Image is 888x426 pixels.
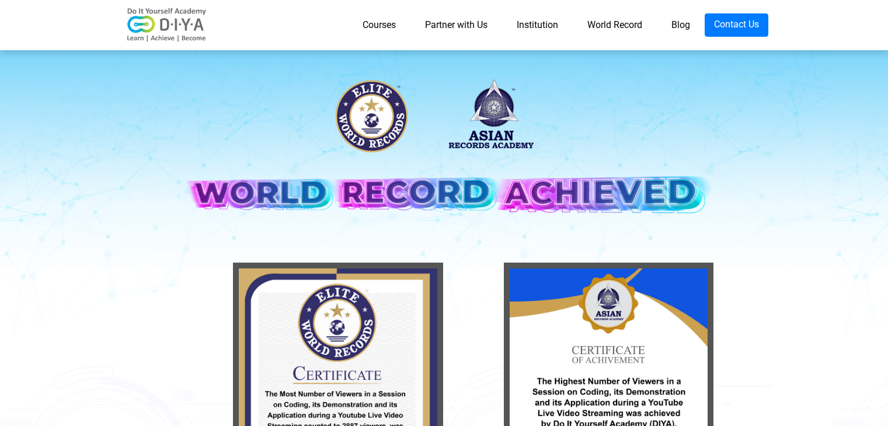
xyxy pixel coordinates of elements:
a: Partner with Us [410,13,502,37]
a: Contact Us [705,13,768,37]
a: Courses [348,13,410,37]
a: Blog [657,13,705,37]
a: World Record [573,13,657,37]
a: Institution [502,13,573,37]
img: logo-v2.png [120,8,214,43]
img: banner-desk.png [176,69,713,243]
